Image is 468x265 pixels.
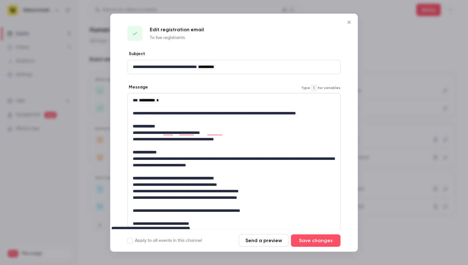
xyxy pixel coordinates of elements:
[291,234,340,247] button: Save changes
[128,60,340,74] div: editor
[343,16,355,28] button: Close
[128,51,145,57] label: Subject
[150,26,204,33] p: Edit registration email
[128,93,340,250] div: To enrich screen reader interactions, please activate Accessibility in Grammarly extension settings
[128,237,202,244] label: Apply to all events in this channel
[112,227,122,237] button: bold
[128,93,340,250] div: editor
[135,227,145,237] button: link
[150,35,204,41] p: To live registrants
[239,234,288,247] button: Send a preview
[310,84,318,92] code: {
[179,227,189,237] button: blockquote
[123,227,133,237] button: italic
[301,84,340,92] span: Type for variables
[128,84,148,90] label: Message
